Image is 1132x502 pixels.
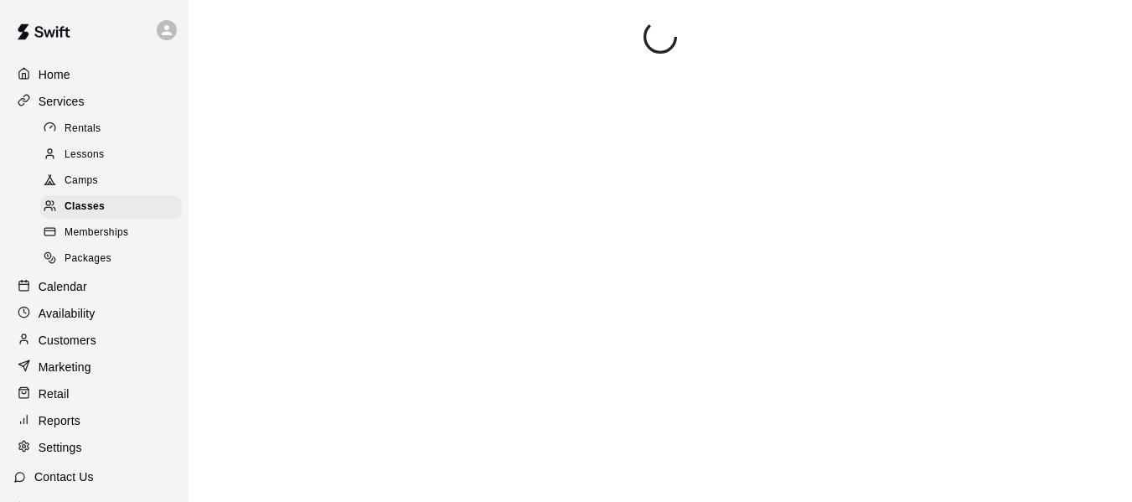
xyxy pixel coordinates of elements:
span: Classes [65,199,105,215]
span: Packages [65,251,111,267]
a: Camps [40,168,189,194]
p: Reports [39,412,80,429]
p: Availability [39,305,96,322]
span: Rentals [65,121,101,137]
a: Marketing [13,355,175,380]
a: Classes [40,194,189,220]
p: Marketing [39,359,91,375]
p: Home [39,66,70,83]
p: Services [39,93,85,110]
a: Rentals [40,116,189,142]
div: Lessons [40,143,182,167]
span: Camps [65,173,98,189]
a: Retail [13,381,175,406]
a: Availability [13,301,175,326]
a: Calendar [13,274,175,299]
div: Classes [40,195,182,219]
div: Memberships [40,221,182,245]
p: Contact Us [34,468,94,485]
p: Calendar [39,278,87,295]
a: Settings [13,435,175,460]
a: Reports [13,408,175,433]
a: Lessons [40,142,189,168]
p: Customers [39,332,96,349]
a: Memberships [40,220,189,246]
span: Lessons [65,147,105,163]
a: Services [13,89,175,114]
a: Packages [40,246,189,272]
div: Packages [40,247,182,271]
a: Customers [13,328,175,353]
div: Camps [40,169,182,193]
p: Settings [39,439,82,456]
a: Home [13,62,175,87]
p: Retail [39,386,70,402]
span: Memberships [65,225,128,241]
div: Rentals [40,117,182,141]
